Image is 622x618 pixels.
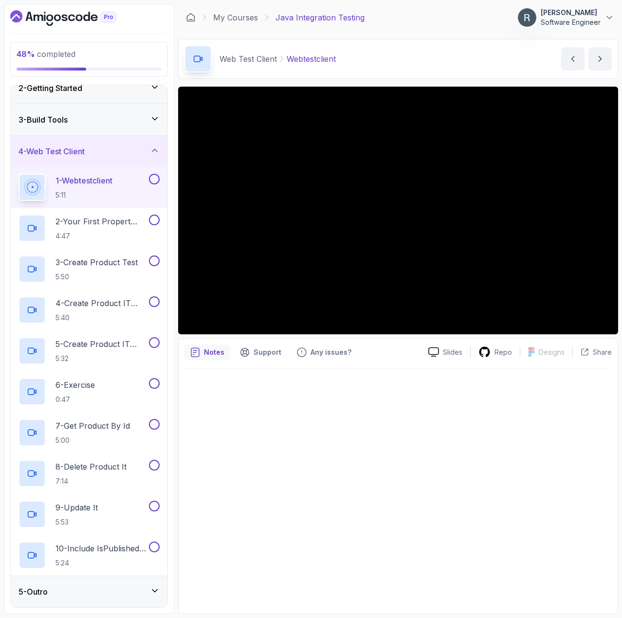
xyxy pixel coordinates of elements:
p: 1 - Webtestclient [55,175,112,186]
p: Designs [539,347,565,357]
button: Share [572,347,612,357]
p: Support [254,347,281,357]
p: 5:32 [55,354,147,364]
iframe: 1 - WebTestClient [178,87,618,334]
p: 5:24 [55,558,147,568]
p: 10 - Include isPublished In DTO [55,543,147,554]
p: 7 - Get Product By Id [55,420,130,432]
p: Share [593,347,612,357]
button: 9-Update It5:53 [18,501,160,528]
button: 6-Exercise0:47 [18,378,160,405]
button: 4-Create Product IT (Part 1)5:40 [18,296,160,324]
button: 5-Create Product IT (Part 2)5:32 [18,337,160,364]
h3: 3 - Build Tools [18,114,68,126]
button: 2-Getting Started [11,73,167,104]
button: 4-Web Test Client [11,136,167,167]
p: [PERSON_NAME] [541,8,601,18]
button: 8-Delete Product It7:14 [18,460,160,487]
p: Repo [494,347,512,357]
button: 5-Outro [11,576,167,607]
p: 3 - Create Product Test [55,256,138,268]
a: Repo [471,346,520,358]
p: 0:47 [55,395,95,404]
span: completed [17,49,75,59]
a: Dashboard [186,13,196,22]
img: user profile image [518,8,536,27]
p: Slides [443,347,462,357]
button: 7-Get Product By Id5:00 [18,419,160,446]
p: Any issues? [311,347,351,357]
a: My Courses [213,12,258,23]
p: 5:00 [55,436,130,445]
a: Slides [421,347,470,357]
p: 4 - Create Product IT (Part 1) [55,297,147,309]
p: Webtestclient [287,53,336,65]
p: 7:14 [55,476,127,486]
p: 5:53 [55,517,98,527]
p: 2 - Your First Propert Integration Test [55,216,147,227]
button: 2-Your First Propert Integration Test4:47 [18,215,160,242]
p: Notes [204,347,224,357]
p: 5:50 [55,272,138,282]
p: 6 - Exercise [55,379,95,391]
button: Feedback button [291,345,357,360]
h3: 2 - Getting Started [18,82,82,94]
span: 48 % [17,49,35,59]
p: Software Engineer [541,18,601,27]
button: Support button [234,345,287,360]
a: Dashboard [10,10,139,26]
button: notes button [184,345,230,360]
button: user profile image[PERSON_NAME]Software Engineer [517,8,614,27]
p: 9 - Update It [55,502,98,513]
button: 10-Include isPublished In DTO5:24 [18,542,160,569]
button: next content [588,47,612,71]
p: Java Integration Testing [275,12,365,23]
p: 5:11 [55,190,112,200]
p: 8 - Delete Product It [55,461,127,473]
p: Web Test Client [220,53,277,65]
button: 3-Build Tools [11,104,167,135]
p: 5:40 [55,313,147,323]
h3: 4 - Web Test Client [18,145,85,157]
h3: 5 - Outro [18,586,48,598]
p: 5 - Create Product IT (Part 2) [55,338,147,350]
button: previous content [561,47,585,71]
p: 4:47 [55,231,147,241]
button: 3-Create Product Test5:50 [18,255,160,283]
button: 1-Webtestclient5:11 [18,174,160,201]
